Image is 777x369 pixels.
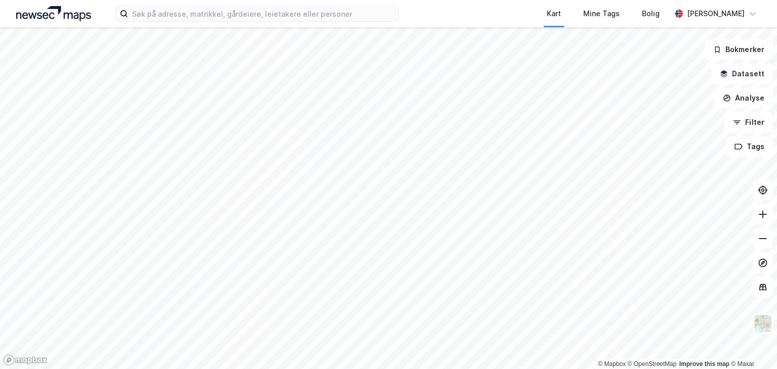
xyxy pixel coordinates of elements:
[714,88,773,108] button: Analyse
[711,64,773,84] button: Datasett
[705,39,773,60] button: Bokmerker
[583,8,620,20] div: Mine Tags
[687,8,745,20] div: [PERSON_NAME]
[753,314,772,333] img: Z
[642,8,660,20] div: Bolig
[547,8,561,20] div: Kart
[598,360,626,367] a: Mapbox
[726,136,773,157] button: Tags
[16,6,91,21] img: logo.a4113a55bc3d86da70a041830d287a7e.svg
[724,112,773,132] button: Filter
[128,6,398,21] input: Søk på adresse, matrikkel, gårdeiere, leietakere eller personer
[679,360,729,367] a: Improve this map
[726,320,777,369] div: Kontrollprogram for chat
[3,354,48,366] a: Mapbox homepage
[726,320,777,369] iframe: Chat Widget
[628,360,677,367] a: OpenStreetMap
